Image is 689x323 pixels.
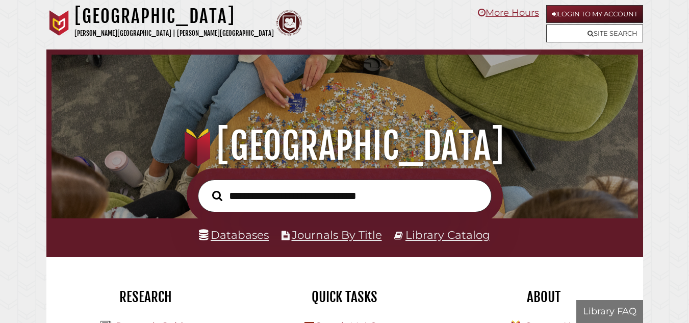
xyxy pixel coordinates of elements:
a: Databases [199,228,269,241]
a: Library Catalog [405,228,490,241]
a: More Hours [478,7,539,18]
i: Search [212,190,222,202]
a: Journals By Title [292,228,382,241]
h1: [GEOGRAPHIC_DATA] [74,5,274,28]
h2: Quick Tasks [253,288,437,306]
img: Calvin University [46,10,72,36]
img: Calvin Theological Seminary [276,10,302,36]
p: [PERSON_NAME][GEOGRAPHIC_DATA] | [PERSON_NAME][GEOGRAPHIC_DATA] [74,28,274,39]
h2: Research [54,288,238,306]
h1: [GEOGRAPHIC_DATA] [62,123,628,168]
a: Login to My Account [546,5,643,23]
button: Search [207,188,227,204]
a: Site Search [546,24,643,42]
h2: About [452,288,635,306]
